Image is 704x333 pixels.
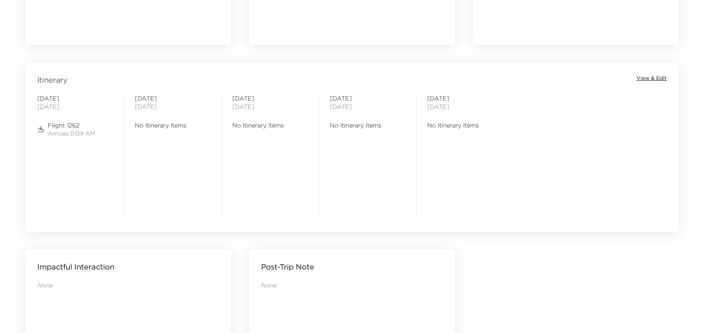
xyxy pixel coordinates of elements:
span: [DATE] [232,94,308,102]
span: Arrives 11:09 AM [48,129,95,138]
span: [DATE] [135,102,211,111]
p: None [37,281,219,289]
span: [DATE] [232,102,308,111]
p: None [261,281,443,289]
span: [DATE] [135,94,211,102]
span: No Itinerary Items [135,121,211,129]
span: No Itinerary Items [330,121,406,129]
p: Post-Trip Note [261,262,314,272]
p: Impactful Interaction [37,262,114,272]
span: [DATE] [37,102,114,111]
span: [DATE] [427,94,503,102]
span: [DATE] [427,102,503,111]
span: Itinerary [37,75,68,85]
button: View & Edit [636,75,667,82]
span: No Itinerary Items [232,121,308,129]
span: No Itinerary Items [427,121,503,129]
span: [DATE] [330,102,406,111]
span: Flight 1262 [48,121,95,129]
span: [DATE] [37,94,114,102]
span: [DATE] [330,94,406,102]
